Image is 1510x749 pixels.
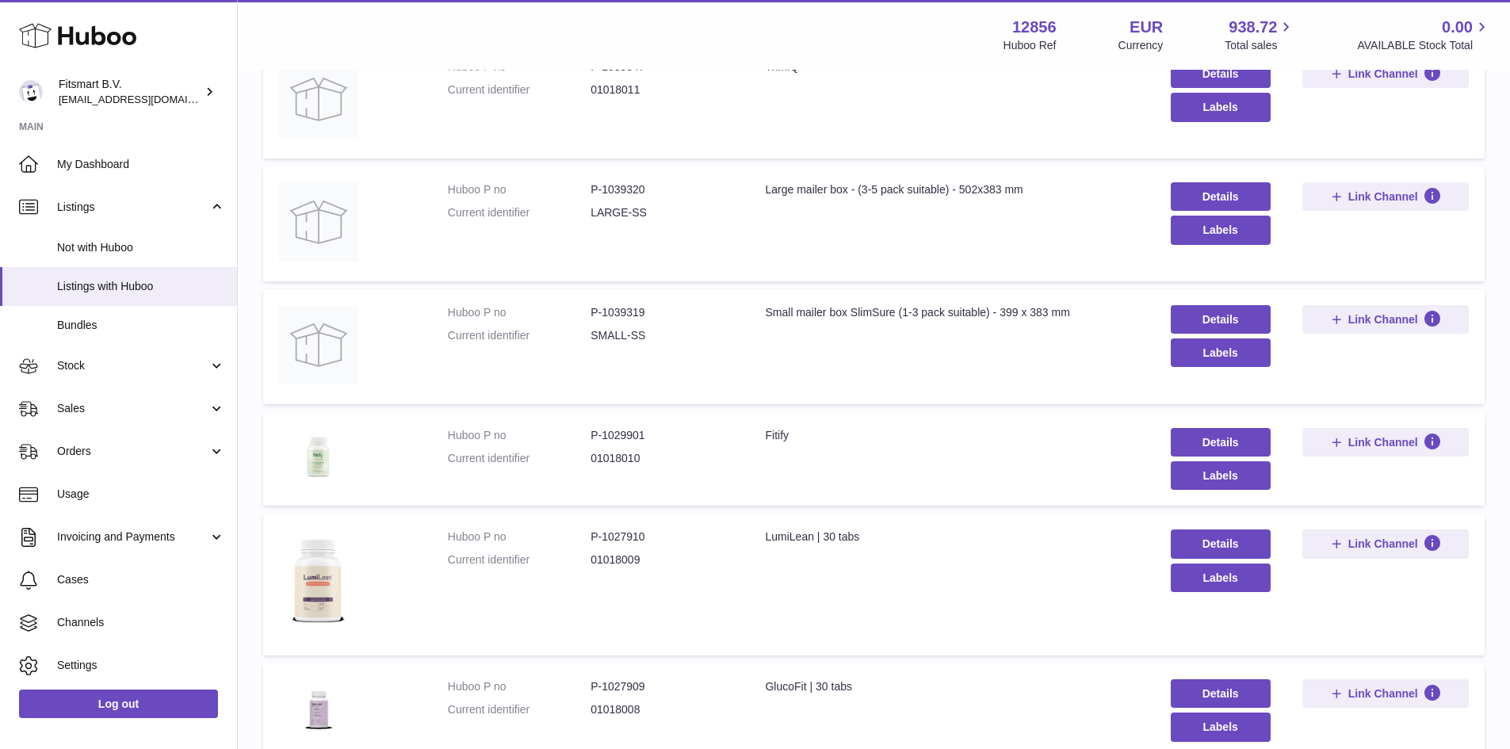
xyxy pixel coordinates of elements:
img: Fitify [279,428,358,484]
img: TrimIQ [279,59,358,139]
dt: Current identifier [448,451,591,466]
span: 938.72 [1229,17,1277,38]
div: Currency [1118,38,1164,53]
span: Sales [57,401,208,416]
button: Link Channel [1302,529,1469,558]
span: Link Channel [1348,67,1418,81]
div: GlucoFit | 30 tabs [765,679,1138,694]
button: Link Channel [1302,428,1469,457]
a: 938.72 Total sales [1225,17,1295,53]
dd: P-1029901 [591,428,733,443]
div: Huboo Ref [1003,38,1057,53]
a: Details [1171,305,1271,334]
button: Labels [1171,461,1271,490]
dt: Current identifier [448,82,591,97]
button: Link Channel [1302,182,1469,211]
dd: 01018008 [591,702,733,717]
dd: 01018009 [591,552,733,567]
button: Labels [1171,713,1271,741]
button: Link Channel [1302,305,1469,334]
dd: SMALL-SS [591,328,733,343]
span: Settings [57,658,225,673]
button: Labels [1171,338,1271,367]
span: Link Channel [1348,189,1418,204]
span: Link Channel [1348,537,1418,551]
span: Link Channel [1348,686,1418,701]
span: Channels [57,615,225,630]
strong: EUR [1130,17,1163,38]
dt: Current identifier [448,205,591,220]
dt: Huboo P no [448,679,591,694]
a: Log out [19,690,218,718]
span: Not with Huboo [57,240,225,255]
dd: P-1039320 [591,182,733,197]
span: My Dashboard [57,157,225,172]
dt: Current identifier [448,702,591,717]
img: Large mailer box - (3-5 pack suitable) - 502x383 mm [279,182,358,262]
img: LumiLean | 30 tabs [279,529,358,636]
strong: 12856 [1012,17,1057,38]
dd: LARGE-SS [591,205,733,220]
dt: Current identifier [448,552,591,567]
button: Labels [1171,564,1271,592]
dd: P-1039319 [591,305,733,320]
a: Details [1171,59,1271,88]
a: Details [1171,182,1271,211]
img: Small mailer box SlimSure (1-3 pack suitable) - 399 x 383 mm [279,305,358,384]
span: AVAILABLE Stock Total [1357,38,1491,53]
div: Large mailer box - (3-5 pack suitable) - 502x383 mm [765,182,1138,197]
span: Stock [57,358,208,373]
span: [EMAIL_ADDRESS][DOMAIN_NAME] [59,93,233,105]
img: GlucoFit | 30 tabs [279,679,358,739]
button: Link Channel [1302,59,1469,88]
span: Usage [57,487,225,502]
span: 0.00 [1442,17,1473,38]
img: internalAdmin-12856@internal.huboo.com [19,80,43,104]
a: Details [1171,529,1271,558]
dt: Huboo P no [448,305,591,320]
span: Listings [57,200,208,215]
span: Listings with Huboo [57,279,225,294]
dd: P-1027909 [591,679,733,694]
span: Link Channel [1348,312,1418,327]
div: LumiLean | 30 tabs [765,529,1138,545]
div: Fitsmart B.V. [59,77,201,107]
button: Labels [1171,93,1271,121]
span: Invoicing and Payments [57,529,208,545]
dd: 01018010 [591,451,733,466]
span: Link Channel [1348,435,1418,449]
button: Labels [1171,216,1271,244]
span: Cases [57,572,225,587]
div: Small mailer box SlimSure (1-3 pack suitable) - 399 x 383 mm [765,305,1138,320]
dd: 01018011 [591,82,733,97]
span: Bundles [57,318,225,333]
a: Details [1171,428,1271,457]
dt: Huboo P no [448,428,591,443]
dd: P-1027910 [591,529,733,545]
a: 0.00 AVAILABLE Stock Total [1357,17,1491,53]
dt: Huboo P no [448,182,591,197]
dt: Current identifier [448,328,591,343]
span: Orders [57,444,208,459]
span: Total sales [1225,38,1295,53]
div: Fitify [765,428,1138,443]
button: Link Channel [1302,679,1469,708]
a: Details [1171,679,1271,708]
dt: Huboo P no [448,529,591,545]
